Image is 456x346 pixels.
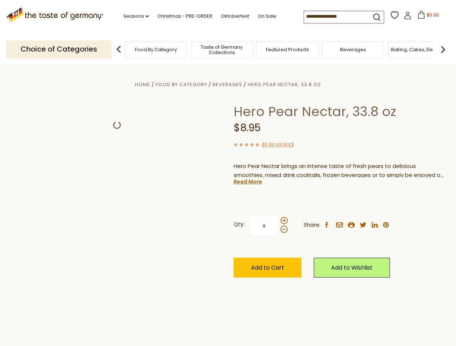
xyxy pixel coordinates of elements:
[234,121,261,135] span: $8.95
[193,44,251,55] a: Taste of Germany Collections
[135,47,177,52] a: Food By Category
[251,263,284,272] span: Add to Cart
[135,81,150,88] a: Home
[156,81,207,88] a: Food By Category
[234,258,301,278] button: Add to Cart
[234,162,445,180] p: Hero Pear Nectar brings an intense taste of fresh pears to delicious smoothies, mixed drink cockt...
[314,258,390,278] a: Add to Wishlist
[213,81,242,88] a: Beverages
[157,12,212,20] a: Christmas - PRE-ORDER
[234,178,262,185] a: Read More
[340,47,366,52] a: Beverages
[234,220,244,229] strong: Qty:
[413,11,444,22] button: $0.00
[427,12,439,18] span: $0.00
[264,141,291,149] a: 0 Reviews
[266,47,309,52] a: Featured Products
[234,103,445,120] h1: Hero Pear Nectar, 33.8 oz
[123,12,149,20] a: Seasons
[249,216,279,236] input: Qty:
[391,47,447,52] a: Baking, Cakes, Desserts
[248,81,321,88] a: Hero Pear Nectar, 33.8 oz
[6,40,112,58] p: Choice of Categories
[304,221,320,230] span: Share:
[436,42,450,57] img: next arrow
[112,42,126,57] img: previous arrow
[221,12,249,20] a: Oktoberfest
[258,12,276,20] a: On Sale
[262,141,294,148] span: ( )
